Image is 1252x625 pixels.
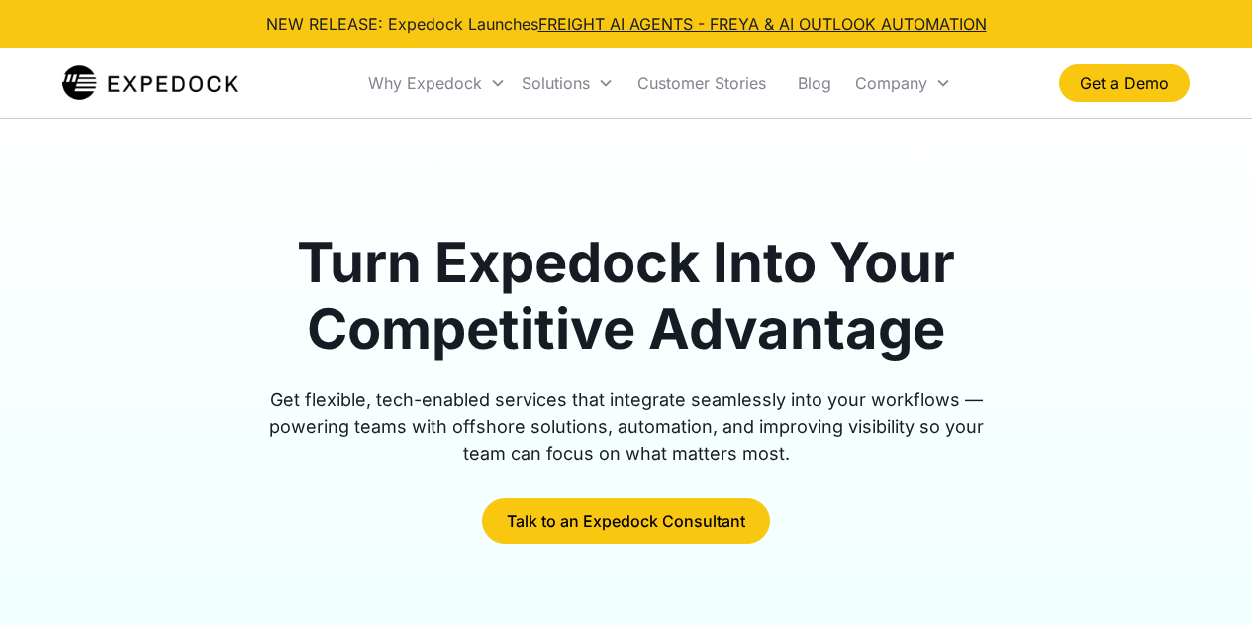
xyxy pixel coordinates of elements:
[266,12,987,36] div: NEW RELEASE: Expedock Launches
[360,50,514,117] div: Why Expedock
[62,63,238,103] a: home
[482,498,770,544] a: Talk to an Expedock Consultant
[246,230,1007,363] h1: Turn Expedock Into Your Competitive Advantage
[368,73,482,93] div: Why Expedock
[622,50,782,117] a: Customer Stories
[538,14,987,34] a: FREIGHT AI AGENTS - FREYA & AI OUTLOOK AUTOMATION
[847,50,959,117] div: Company
[1059,64,1190,102] a: Get a Demo
[514,50,622,117] div: Solutions
[855,73,927,93] div: Company
[62,63,238,103] img: Expedock Logo
[246,386,1007,467] div: Get flexible, tech-enabled services that integrate seamlessly into your workflows — powering team...
[522,73,590,93] div: Solutions
[782,50,847,117] a: Blog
